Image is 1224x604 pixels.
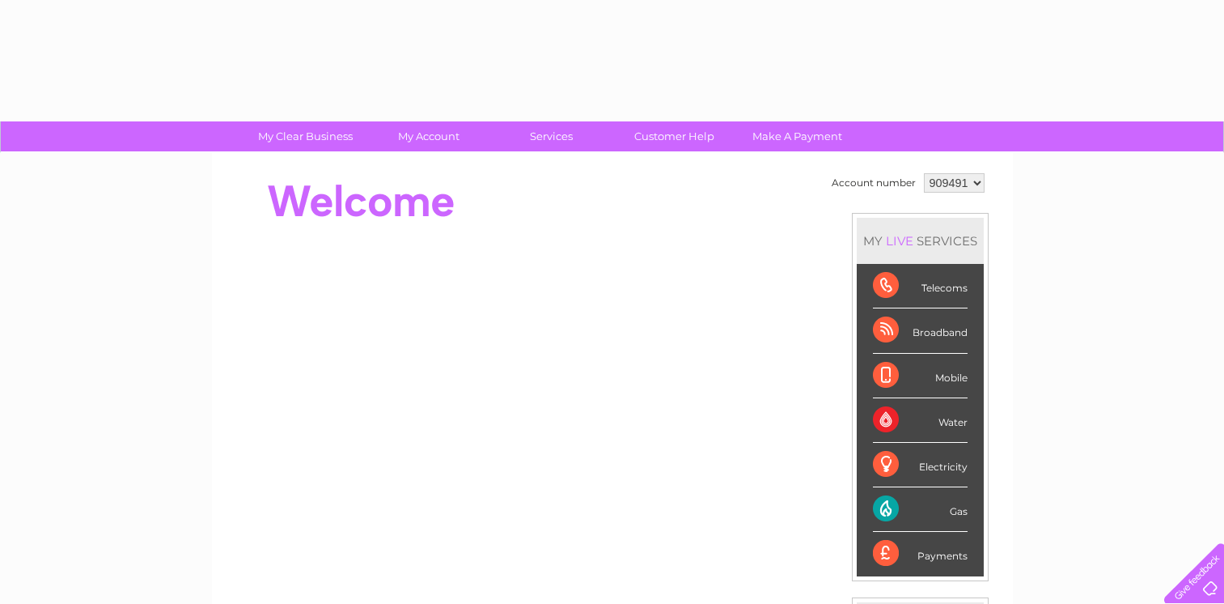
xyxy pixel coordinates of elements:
[857,218,984,264] div: MY SERVICES
[873,532,968,576] div: Payments
[362,121,495,151] a: My Account
[239,121,372,151] a: My Clear Business
[873,443,968,487] div: Electricity
[873,487,968,532] div: Gas
[485,121,618,151] a: Services
[731,121,864,151] a: Make A Payment
[608,121,741,151] a: Customer Help
[873,264,968,308] div: Telecoms
[828,169,920,197] td: Account number
[873,354,968,398] div: Mobile
[873,398,968,443] div: Water
[883,233,917,249] div: LIVE
[873,308,968,353] div: Broadband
